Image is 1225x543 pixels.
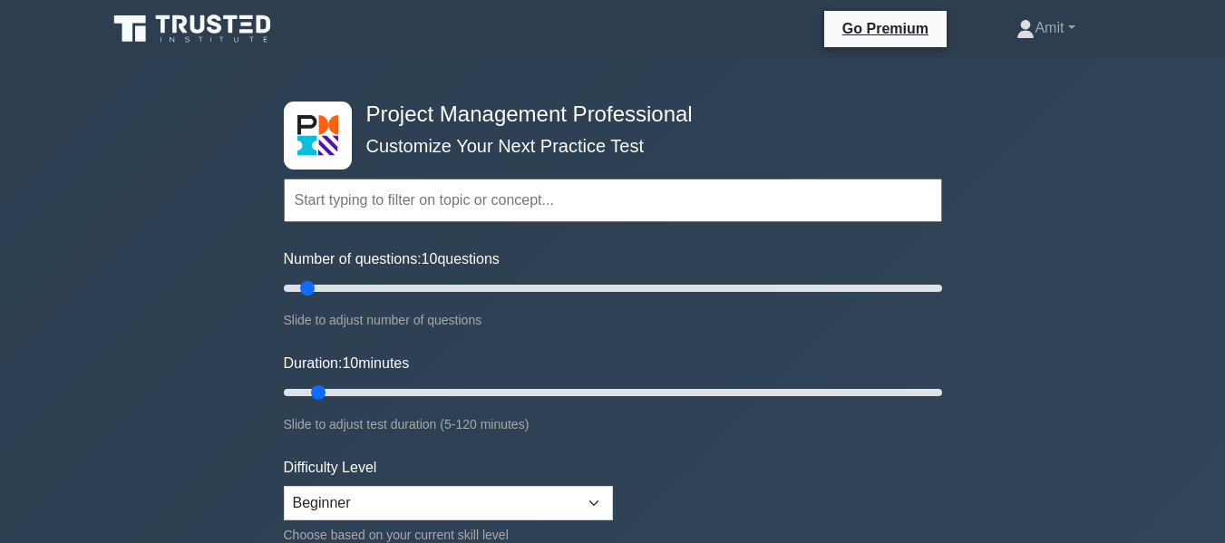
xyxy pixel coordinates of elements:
input: Start typing to filter on topic or concept... [284,179,942,222]
a: Amit [973,10,1118,46]
span: 10 [422,251,438,267]
label: Number of questions: questions [284,248,500,270]
span: 10 [342,355,358,371]
div: Slide to adjust test duration (5-120 minutes) [284,413,942,435]
h4: Project Management Professional [359,102,853,128]
div: Slide to adjust number of questions [284,309,942,331]
a: Go Premium [831,17,939,40]
label: Duration: minutes [284,353,410,374]
label: Difficulty Level [284,457,377,479]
